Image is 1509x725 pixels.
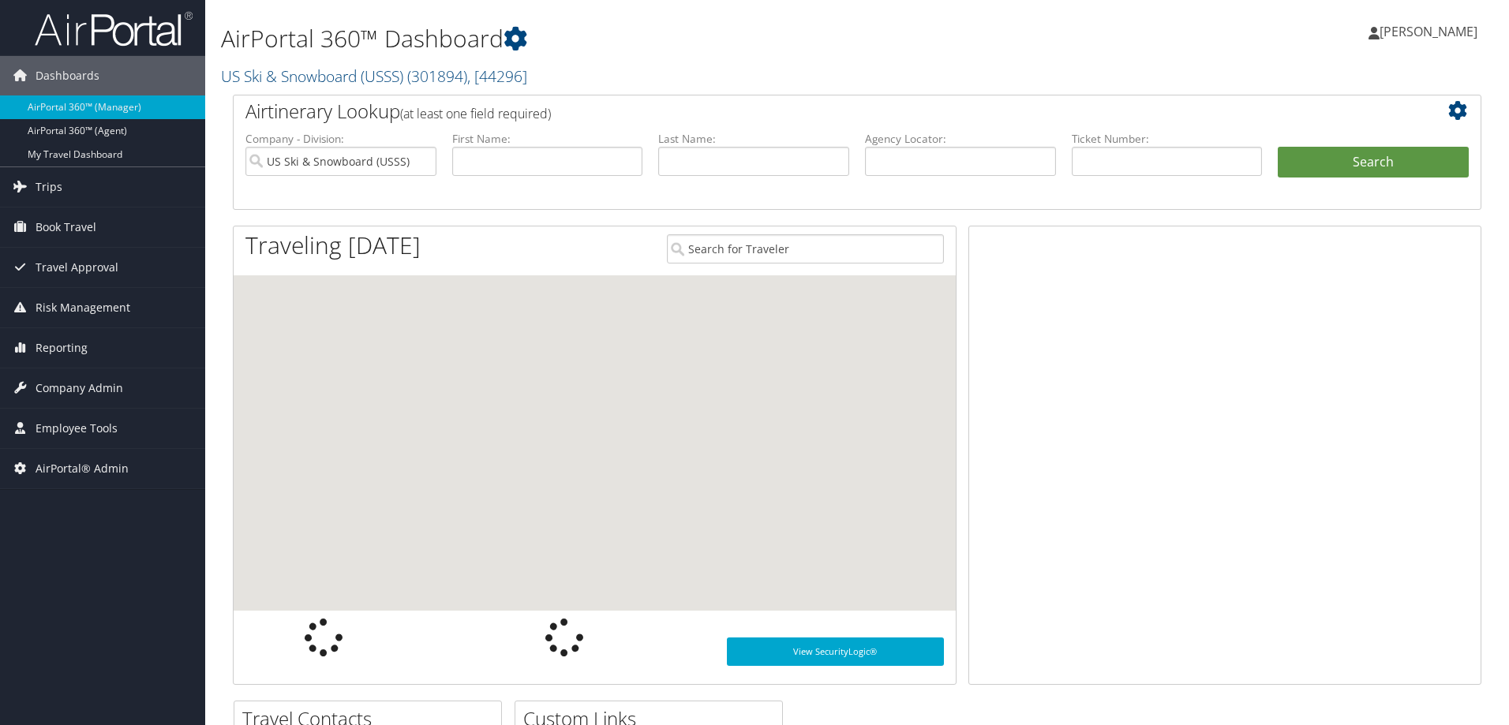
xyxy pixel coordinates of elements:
[35,10,193,47] img: airportal-logo.png
[36,409,118,448] span: Employee Tools
[36,328,88,368] span: Reporting
[1380,23,1477,40] span: [PERSON_NAME]
[467,65,527,87] span: , [ 44296 ]
[36,56,99,95] span: Dashboards
[245,98,1365,125] h2: Airtinerary Lookup
[658,131,849,147] label: Last Name:
[865,131,1056,147] label: Agency Locator:
[245,229,421,262] h1: Traveling [DATE]
[245,131,436,147] label: Company - Division:
[1369,8,1493,55] a: [PERSON_NAME]
[36,449,129,488] span: AirPortal® Admin
[36,368,123,408] span: Company Admin
[36,288,130,327] span: Risk Management
[407,65,467,87] span: ( 301894 )
[221,22,1069,55] h1: AirPortal 360™ Dashboard
[667,234,944,263] input: Search for Traveler
[1072,131,1263,147] label: Ticket Number:
[36,248,118,287] span: Travel Approval
[1278,147,1469,178] button: Search
[221,65,527,87] a: US Ski & Snowboard (USSS)
[36,207,96,247] span: Book Travel
[452,131,643,147] label: First Name:
[400,105,551,122] span: (at least one field required)
[727,637,944,666] a: View SecurityLogic®
[36,167,62,207] span: Trips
